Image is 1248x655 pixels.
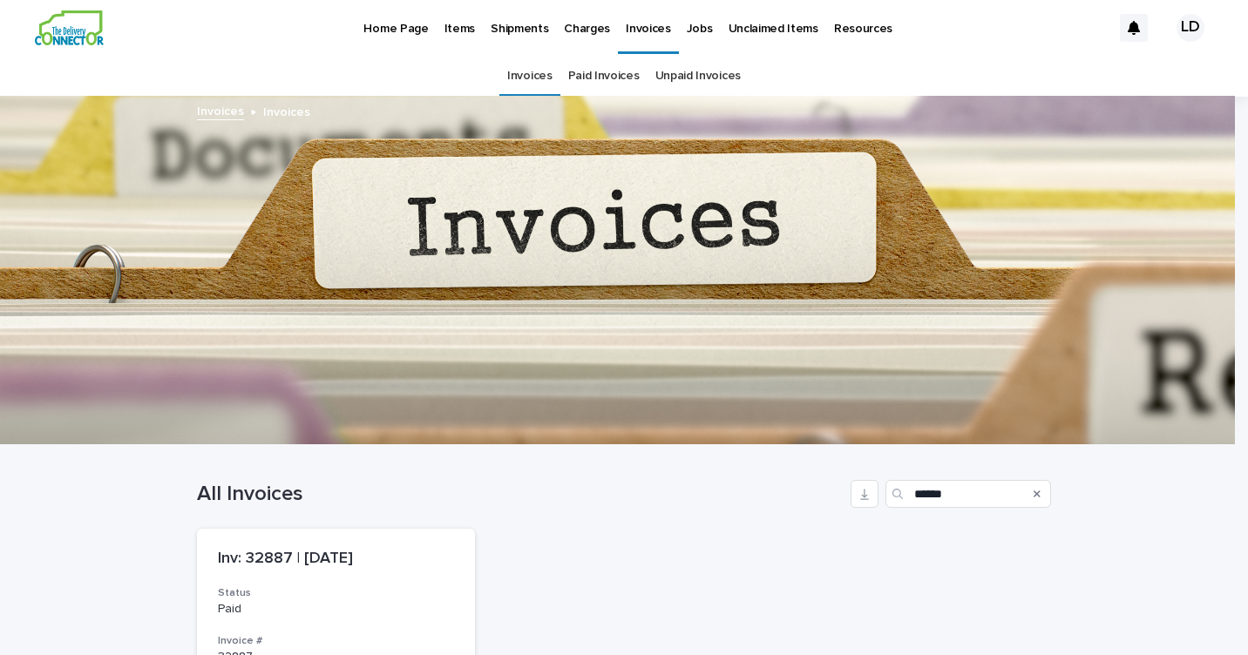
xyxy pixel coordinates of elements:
[507,56,553,97] a: Invoices
[885,480,1051,508] input: Search
[568,56,640,97] a: Paid Invoices
[197,100,244,120] a: Invoices
[1177,14,1204,42] div: LD
[197,482,844,507] h1: All Invoices
[218,550,454,569] p: Inv: 32887 | [DATE]
[218,634,454,648] h3: Invoice #
[218,586,454,600] h3: Status
[218,602,454,617] p: Paid
[35,10,104,45] img: aCWQmA6OSGG0Kwt8cj3c
[263,101,310,120] p: Invoices
[655,56,741,97] a: Unpaid Invoices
